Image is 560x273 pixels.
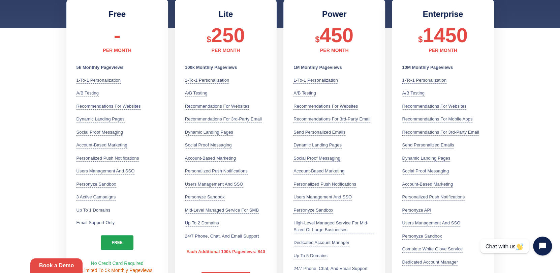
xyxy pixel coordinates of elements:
[402,142,454,149] div: Send personalized emails
[402,155,450,162] div: Dynamic Landing Pages
[402,65,453,70] b: 10M Monthly Pageviews
[185,142,232,149] div: Social Proof Messaging
[402,90,425,97] div: A/B testing
[320,24,353,47] span: 450
[402,9,484,19] h2: Enterprise
[211,24,245,47] span: 250
[76,103,141,110] div: Recommendations for websites
[185,233,259,240] div: 24/7 Phone, Chat, and Email Support
[185,65,237,70] b: 100k Monthly Pageviews
[76,90,99,97] div: A/B testing
[293,207,333,214] div: Personyze Sandbox
[402,207,431,214] div: Personyze API
[76,65,124,70] b: 5k Monthly Pageviews
[293,194,352,201] div: Users Management and SSO
[185,103,249,110] div: Recommendations for websites
[76,219,115,226] div: Email Support only
[293,103,358,110] div: Recommendations for websites
[185,90,208,97] div: A/B testing
[293,181,356,188] div: Personalized Push Notifications
[82,268,153,273] span: Limited To 5k Monthly Pageviews
[293,252,328,260] div: Up to 5 Domains
[315,35,319,44] span: $
[402,168,449,175] div: Social Proof Messaging
[76,129,123,136] div: Social Proof Messaging
[76,194,116,201] div: 3 active campaigns
[402,259,458,266] div: Dedicated account manager
[76,77,121,84] div: 1-to-1 Personalization
[402,116,472,123] div: Recommendations for mobile apps
[185,116,262,123] div: Recommendations for 3rd-party email
[185,181,243,188] div: Users Management and SSO
[293,239,349,246] div: Dedicated account manager
[76,168,135,175] div: Users Management and SSO
[185,220,219,227] div: Up to 2 Domains
[402,246,463,253] div: Complete white glove service
[76,142,127,149] div: Account-Based Marketing
[293,9,375,19] h2: Power
[185,207,259,214] div: Mid-level managed service for SMB
[185,155,236,162] div: Account-Based Marketing
[185,77,229,84] div: 1-to-1 Personalization
[293,116,370,123] div: Recommendations for 3rd-party email
[293,77,338,84] div: 1-to-1 Personalization
[293,65,342,70] b: 1M Monthly Pageviews
[293,265,368,272] div: 24/7 Phone, Chat, and Email Support
[76,181,116,188] div: Personyze Sandbox
[293,129,345,136] div: Send personalized emails
[293,168,344,175] div: Account-Based Marketing
[30,258,83,273] a: Book a Demo
[185,194,225,201] div: Personyze Sandbox
[185,168,248,175] div: Personalized Push Notifications
[76,9,158,19] h2: Free
[402,181,453,188] div: Account-Based Marketing
[76,155,139,162] div: Personalized Push Notifications
[207,35,211,44] span: $
[101,235,133,250] a: free
[185,9,267,19] h2: Lite
[76,116,125,123] div: Dynamic Landing Pages
[402,233,442,240] div: Personyze Sandbox
[423,24,468,47] span: 1450
[418,35,423,44] span: $
[402,77,446,84] div: 1-to-1 Personalization
[185,248,267,255] div: Each Additional 100k Pageviews: $40
[293,155,340,162] div: Social Proof Messaging
[293,142,342,149] div: Dynamic Landing Pages
[402,220,460,227] div: Users Management and SSO
[76,207,111,214] div: Up to 1 Domains
[402,129,479,136] div: Recommendations for 3rd-party email
[185,129,233,136] div: Dynamic Landing Pages
[114,24,121,47] span: -
[402,103,466,110] div: Recommendations for websites
[402,194,465,201] div: Personalized Push Notifications
[293,220,375,233] div: High-level managed service for mid-sized or large businesses
[293,90,316,97] div: A/B testing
